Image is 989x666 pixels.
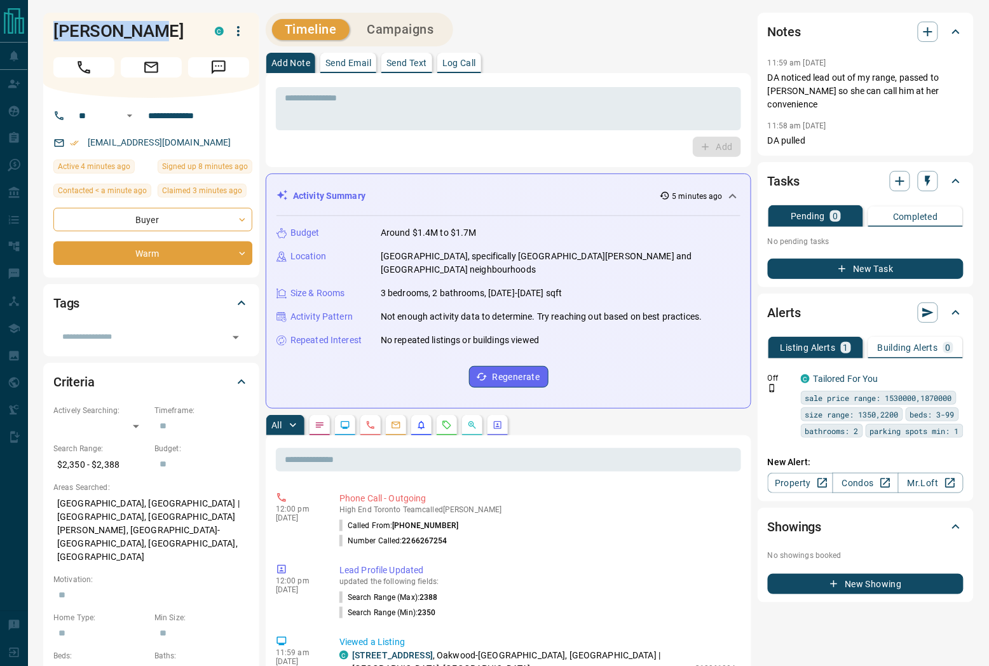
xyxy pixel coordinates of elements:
[391,420,401,430] svg: Emails
[162,160,248,173] span: Signed up 8 minutes ago
[70,139,79,147] svg: Email Verified
[768,171,800,191] h2: Tasks
[878,343,938,352] p: Building Alerts
[293,189,365,203] p: Activity Summary
[53,443,148,454] p: Search Range:
[843,343,849,352] p: 1
[53,612,148,623] p: Home Type:
[154,612,249,623] p: Min Size:
[276,184,740,208] div: Activity Summary5 minutes ago
[418,608,435,617] span: 2350
[442,58,476,67] p: Log Call
[805,391,952,404] span: sale price range: 1530000,1870000
[53,208,252,231] div: Buyer
[381,287,563,300] p: 3 bedrooms, 2 bathrooms, [DATE]-[DATE] sqft
[339,492,736,505] p: Phone Call - Outgoing
[672,191,723,202] p: 5 minutes ago
[416,420,426,430] svg: Listing Alerts
[381,334,539,347] p: No repeated listings or buildings viewed
[276,648,320,657] p: 11:59 am
[88,137,231,147] a: [EMAIL_ADDRESS][DOMAIN_NAME]
[419,593,437,602] span: 2388
[833,473,898,493] a: Condos
[339,592,438,603] p: Search Range (Max) :
[58,160,130,173] span: Active 4 minutes ago
[53,574,249,585] p: Motivation:
[768,22,801,42] h2: Notes
[768,512,964,542] div: Showings
[122,108,137,123] button: Open
[339,607,436,618] p: Search Range (Min) :
[53,241,252,265] div: Warm
[53,288,249,318] div: Tags
[339,505,736,514] p: High End Toronto Team called [PERSON_NAME]
[870,425,959,437] span: parking spots min: 1
[355,19,447,40] button: Campaigns
[121,57,182,78] span: Email
[53,57,114,78] span: Call
[340,420,350,430] svg: Lead Browsing Activity
[339,635,736,649] p: Viewed a Listing
[158,184,252,201] div: Mon Sep 15 2025
[158,160,252,177] div: Mon Sep 15 2025
[768,121,826,130] p: 11:58 am [DATE]
[381,226,477,240] p: Around $1.4M to $1.7M
[290,287,345,300] p: Size & Rooms
[58,184,147,197] span: Contacted < a minute ago
[768,574,964,594] button: New Showing
[801,374,810,383] div: condos.ca
[352,650,433,660] a: [STREET_ADDRESS]
[910,408,955,421] span: beds: 3-99
[392,521,458,530] span: [PHONE_NUMBER]
[290,250,326,263] p: Location
[290,226,320,240] p: Budget
[290,310,353,323] p: Activity Pattern
[290,334,362,347] p: Repeated Interest
[53,21,196,41] h1: [PERSON_NAME]
[946,343,951,352] p: 0
[215,27,224,36] div: condos.ca
[898,473,964,493] a: Mr.Loft
[188,57,249,78] span: Message
[768,71,964,111] p: DA noticed lead out of my range, passed to [PERSON_NAME] so she can call him at her convenience
[53,493,249,567] p: [GEOGRAPHIC_DATA], [GEOGRAPHIC_DATA] | [GEOGRAPHIC_DATA], [GEOGRAPHIC_DATA][PERSON_NAME], [GEOGRA...
[805,408,899,421] span: size range: 1350,2200
[768,232,964,251] p: No pending tasks
[53,367,249,397] div: Criteria
[768,166,964,196] div: Tasks
[53,650,148,662] p: Beds:
[53,293,79,313] h2: Tags
[768,372,793,384] p: Off
[768,58,826,67] p: 11:59 am [DATE]
[272,19,350,40] button: Timeline
[893,212,938,221] p: Completed
[768,517,822,537] h2: Showings
[276,585,320,594] p: [DATE]
[276,576,320,585] p: 12:00 pm
[467,420,477,430] svg: Opportunities
[493,420,503,430] svg: Agent Actions
[315,420,325,430] svg: Notes
[768,134,964,147] p: DA pulled
[53,184,151,201] div: Mon Sep 15 2025
[833,212,838,221] p: 0
[339,535,447,547] p: Number Called:
[768,259,964,279] button: New Task
[768,456,964,469] p: New Alert:
[154,443,249,454] p: Budget:
[381,250,740,276] p: [GEOGRAPHIC_DATA], specifically [GEOGRAPHIC_DATA][PERSON_NAME] and [GEOGRAPHIC_DATA] neighbourhoods
[791,212,825,221] p: Pending
[768,297,964,328] div: Alerts
[805,425,859,437] span: bathrooms: 2
[53,454,148,475] p: $2,350 - $2,388
[53,160,151,177] div: Mon Sep 15 2025
[154,405,249,416] p: Timeframe:
[768,17,964,47] div: Notes
[276,505,320,513] p: 12:00 pm
[469,366,549,388] button: Regenerate
[53,482,249,493] p: Areas Searched:
[339,651,348,660] div: condos.ca
[339,520,458,531] p: Called From:
[276,657,320,666] p: [DATE]
[276,513,320,522] p: [DATE]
